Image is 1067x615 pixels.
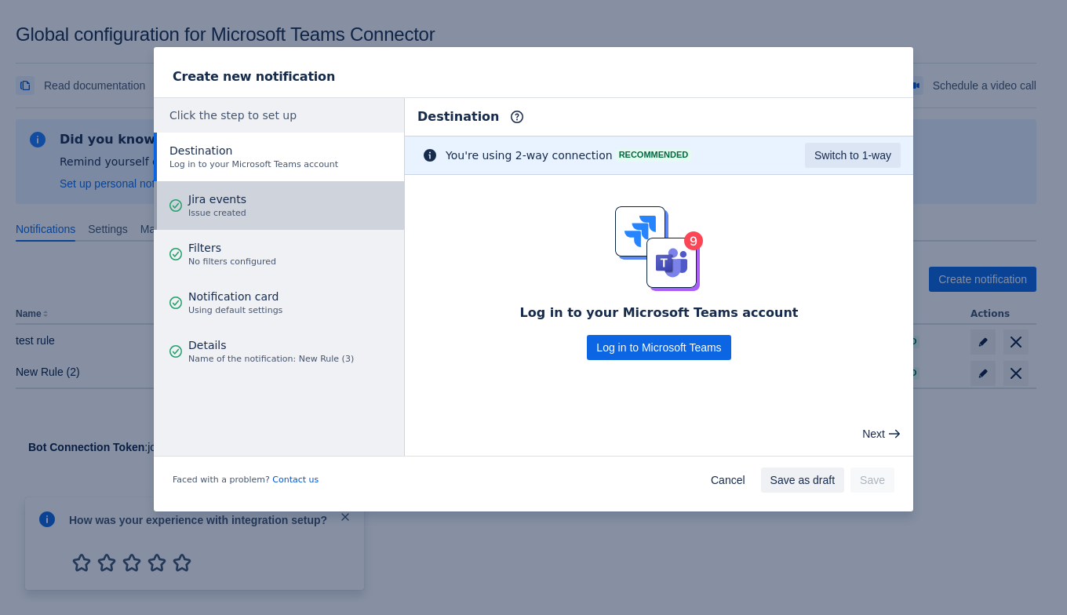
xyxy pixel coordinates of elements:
span: Recommended [616,151,692,159]
span: Jira events [188,191,246,207]
span: good [169,199,182,212]
span: Faced with a problem? [173,474,319,486]
span: Destination [417,107,500,126]
span: You're using 2-way connection [446,147,613,163]
span: Log in to Microsoft Teams [596,335,721,360]
span: Log in to your Microsoft Teams account [169,158,338,171]
button: Switch to 1-way [805,143,901,168]
span: Save [860,468,885,493]
span: Log in to your Microsoft Teams account [520,304,799,322]
span: Create new notification [173,69,335,84]
button: Save as draft [761,468,845,493]
span: Details [188,337,354,353]
span: Switch to 1-way [814,143,891,168]
span: Cancel [711,468,745,493]
span: Save as draft [770,468,836,493]
span: Next [862,421,885,446]
button: Next [853,421,907,446]
button: Cancel [701,468,755,493]
span: Click the step to set up [169,109,297,122]
span: Name of the notification: New Rule (3) [188,353,354,366]
button: Log in to Microsoft Teams [587,335,730,360]
button: Save [850,468,894,493]
span: good [169,345,182,358]
span: Notification card [188,289,282,304]
span: No filters configured [188,256,276,268]
span: Destination [169,143,338,158]
span: good [169,297,182,309]
span: Filters [188,240,276,256]
a: Contact us [272,475,319,485]
span: Issue created [188,207,246,220]
span: good [169,248,182,260]
span: Using default settings [188,304,282,317]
